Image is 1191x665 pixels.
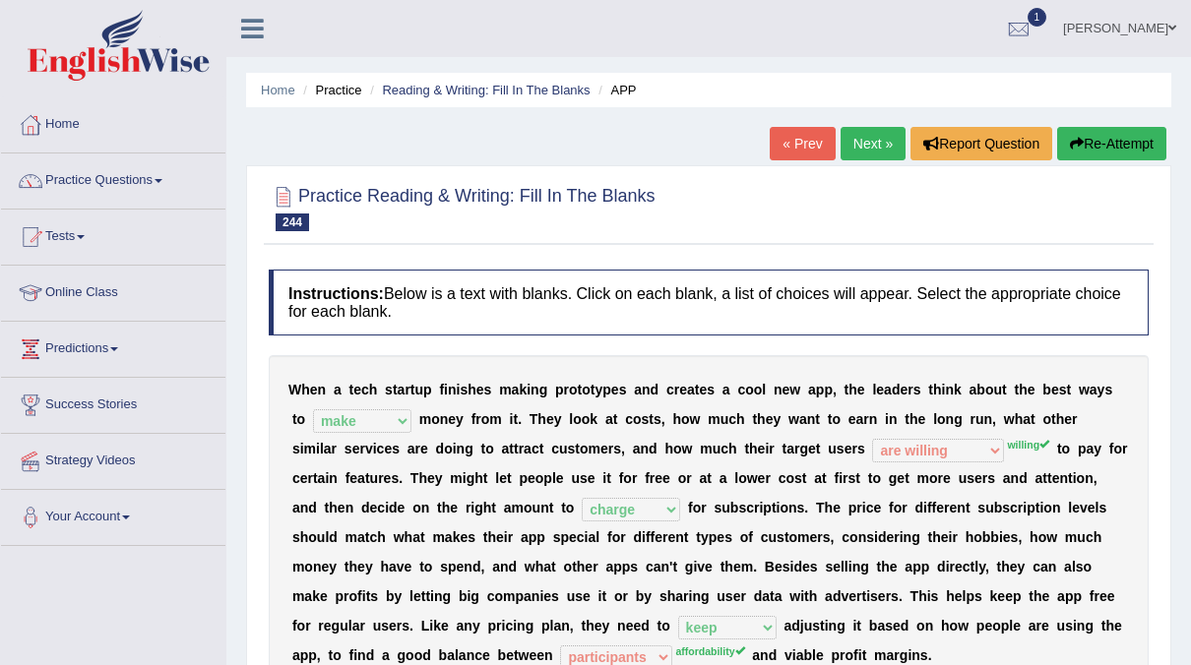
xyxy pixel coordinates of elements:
b: e [857,382,865,397]
b: r [971,411,975,427]
b: n [774,382,783,397]
b: f [439,382,444,397]
b: n [642,382,651,397]
b: h [933,382,942,397]
b: a [334,382,342,397]
b: m [589,441,600,456]
b: l [320,441,324,456]
a: Next » [841,127,906,160]
b: c [625,411,633,427]
b: s [484,382,492,397]
b: o [937,411,946,427]
b: t [695,382,700,397]
button: Re-Attempt [1057,127,1166,160]
b: o [1062,441,1071,456]
b: e [384,470,392,486]
b: o [673,441,682,456]
b: e [845,441,852,456]
b: e [611,382,619,397]
b: . [399,470,403,486]
b: i [300,441,304,456]
b: s [707,382,715,397]
b: t [410,382,415,397]
b: g [539,382,548,397]
b: h [474,470,483,486]
b: s [392,441,400,456]
b: e [900,382,908,397]
b: s [1104,382,1112,397]
b: t [575,441,580,456]
b: l [872,382,876,397]
b: n [457,441,466,456]
b: e [499,470,507,486]
b: e [783,382,790,397]
b: o [481,411,490,427]
b: t [828,411,833,427]
b: m [489,411,501,427]
b: c [721,441,728,456]
b: t [816,441,821,456]
b: s [460,382,468,397]
b: l [495,470,499,486]
b: r [608,441,613,456]
b: y [456,411,464,427]
b: r [794,441,799,456]
b: u [415,382,424,397]
b: e [420,441,428,456]
b: w [788,411,799,427]
b: n [869,411,878,427]
b: p [1078,441,1087,456]
b: w [1004,411,1015,427]
a: Practice Questions [1,153,225,203]
b: a [324,441,332,456]
b: r [1072,411,1077,427]
b: p [543,470,552,486]
b: h [728,441,737,456]
b: w [789,382,800,397]
b: e [1051,382,1059,397]
b: c [292,470,300,486]
b: n [984,411,993,427]
b: T [410,470,419,486]
b: o [485,441,494,456]
b: n [641,441,650,456]
b: u [370,470,379,486]
b: o [832,411,841,427]
b: a [970,382,977,397]
b: h [757,411,766,427]
b: c [361,382,369,397]
b: o [681,411,690,427]
b: e [699,382,707,397]
b: p [555,382,564,397]
b: a [318,470,326,486]
b: o [444,441,453,456]
a: Home [261,83,295,97]
b: i [510,411,514,427]
b: r [405,382,409,397]
b: w [690,411,701,427]
b: r [519,441,524,456]
b: g [465,441,473,456]
b: u [828,441,837,456]
b: a [786,441,794,456]
b: n [448,382,457,397]
b: l [569,411,573,427]
b: t [905,411,909,427]
b: n [318,382,327,397]
li: APP [594,81,636,99]
sup: willing [1007,439,1049,451]
b: r [769,441,774,456]
b: s [391,470,399,486]
b: r [378,470,383,486]
b: l [762,382,766,397]
a: Reading & Writing: Fill In The Blanks [382,83,590,97]
a: Strategy Videos [1,434,225,483]
b: i [373,441,377,456]
b: a [512,382,520,397]
b: t [292,411,297,427]
b: e [556,470,564,486]
b: t [1051,411,1056,427]
b: t [483,470,488,486]
b: h [301,382,310,397]
b: n [945,382,954,397]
